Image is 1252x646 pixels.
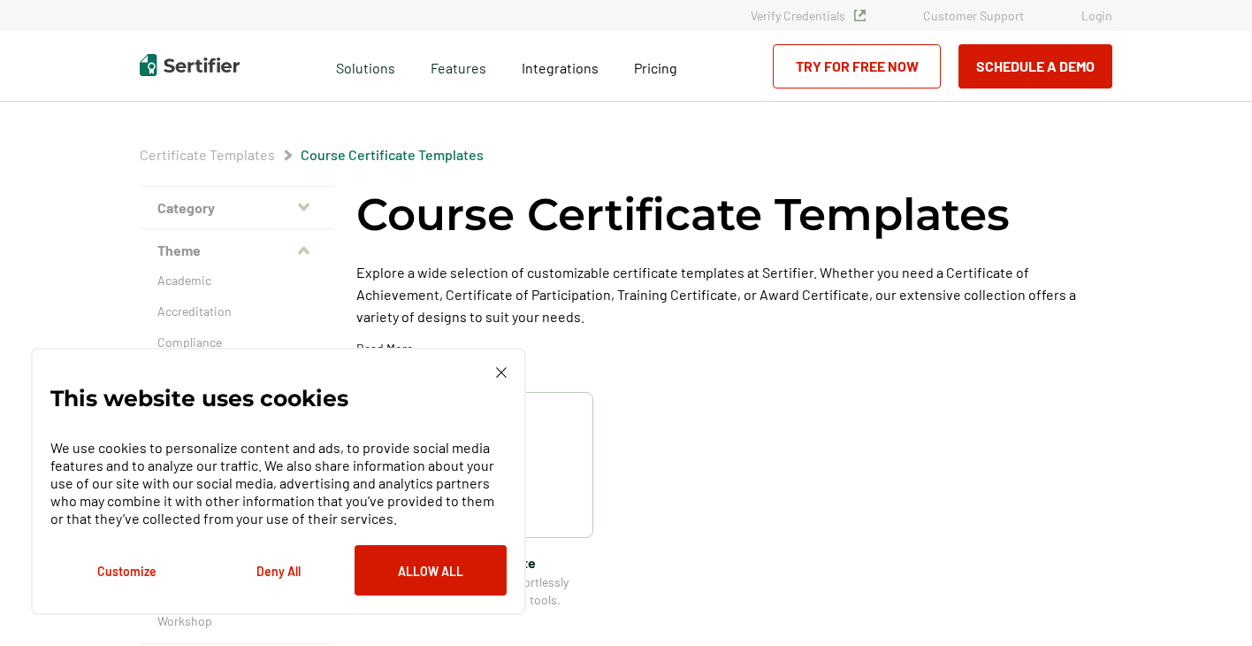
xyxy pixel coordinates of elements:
[202,545,355,596] button: Deny All
[50,389,348,407] p: This website uses cookies
[356,186,1010,243] h1: Course Certificate Templates
[157,612,317,630] a: Workshop
[50,545,202,596] button: Customize
[140,187,334,229] button: Category
[157,334,317,351] a: Compliance
[301,146,484,164] span: Course Certificate Templates
[140,272,334,644] div: Theme
[140,146,484,164] div: Breadcrumb
[854,10,866,21] img: Verified
[301,146,484,163] a: Course Certificate Templates
[355,545,507,596] button: Allow All
[1081,8,1112,23] a: Login
[751,8,866,23] a: Verify Credentials
[140,146,275,163] a: Certificate Templates
[140,54,240,76] img: Sertifier | Digital Credentialing Platform
[496,367,507,378] img: Cookie Popup Close
[157,272,317,289] a: Academic
[356,261,1112,327] p: Explore a wide selection of customizable certificate templates at Sertifier. Whether you need a C...
[522,59,599,76] span: Integrations
[50,439,507,527] p: We use cookies to personalize content and ads, to provide social media features and to analyze ou...
[923,8,1024,23] a: Customer Support
[356,340,413,358] p: Read More
[336,55,395,77] span: Solutions
[140,146,275,164] span: Certificate Templates
[958,44,1112,88] button: Schedule a Demo
[634,55,677,77] a: Pricing
[634,59,677,76] span: Pricing
[773,44,941,88] a: Try for Free Now
[157,303,317,320] a: Accreditation
[431,55,486,77] span: Features
[522,55,599,77] a: Integrations
[140,229,334,272] button: Theme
